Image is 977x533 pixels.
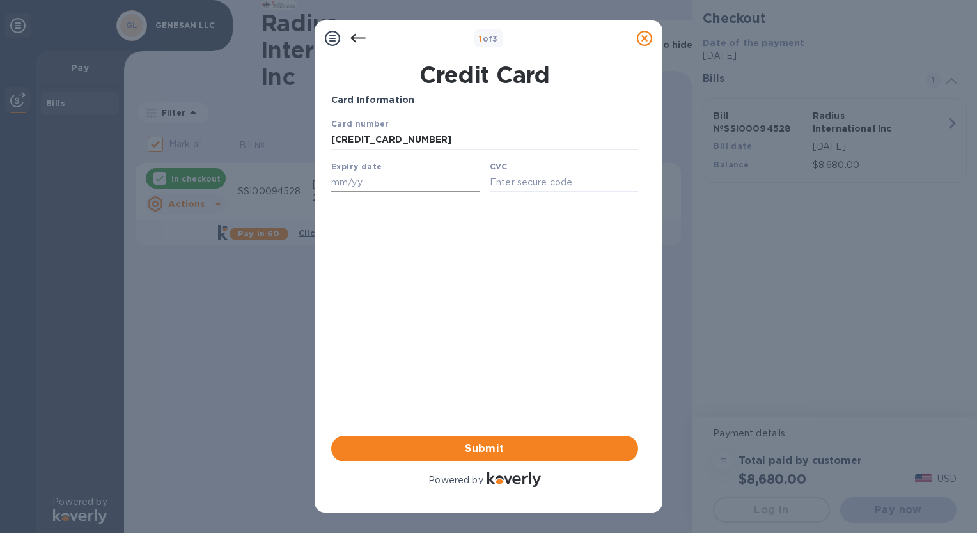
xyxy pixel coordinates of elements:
[479,34,482,43] span: 1
[331,117,638,196] iframe: Your browser does not support iframes
[428,474,483,487] p: Powered by
[341,441,628,456] span: Submit
[326,61,643,88] h1: Credit Card
[479,34,498,43] b: of 3
[331,436,638,461] button: Submit
[331,95,414,105] b: Card Information
[487,472,541,487] img: Logo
